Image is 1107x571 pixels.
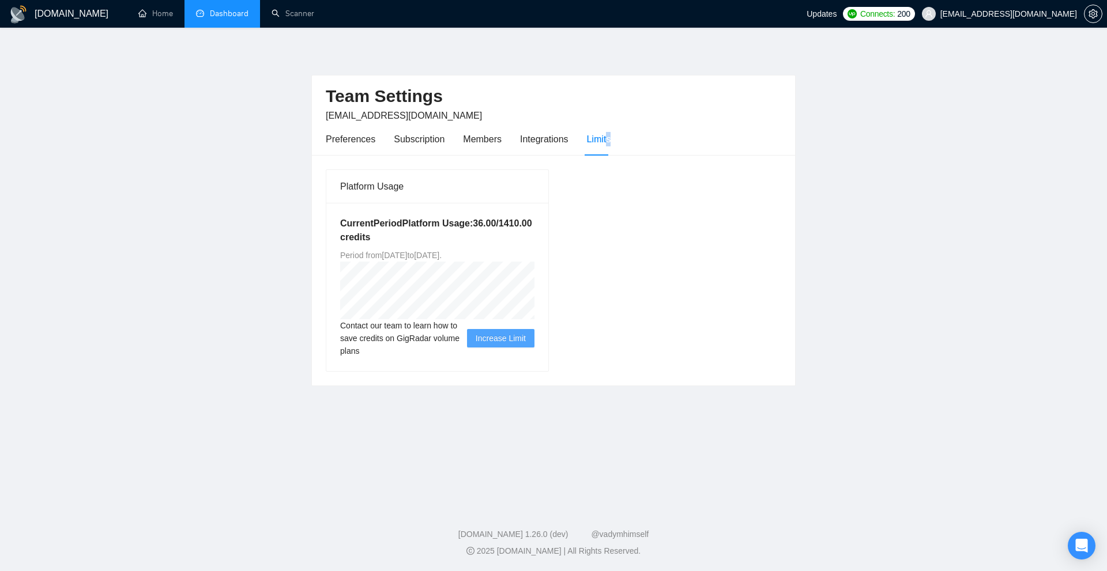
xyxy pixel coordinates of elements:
div: Limits [587,132,611,146]
a: searchScanner [272,9,314,18]
h2: Team Settings [326,85,781,108]
span: setting [1085,9,1102,18]
div: Open Intercom Messenger [1068,532,1095,559]
span: user [925,10,933,18]
a: homeHome [138,9,173,18]
span: copyright [466,547,475,555]
div: Members [463,132,502,146]
div: Subscription [394,132,445,146]
span: 200 [897,7,910,20]
h5: Current Period Platform Usage: 36.00 / 1410.00 credits [340,217,534,244]
img: logo [9,5,28,24]
span: Updates [807,9,837,18]
div: Preferences [326,132,375,146]
img: upwork-logo.png [848,9,857,18]
button: setting [1084,5,1102,23]
a: setting [1084,9,1102,18]
div: Integrations [520,132,568,146]
a: [DOMAIN_NAME] 1.26.0 (dev) [458,530,568,539]
button: Increase Limit [467,329,534,347]
span: Connects: [860,7,895,20]
span: Increase Limit [476,332,526,345]
a: dashboardDashboard [196,9,248,18]
span: Contact our team to learn how to save credits on GigRadar volume plans [340,319,467,357]
span: [EMAIL_ADDRESS][DOMAIN_NAME] [326,111,482,120]
div: Platform Usage [340,170,534,203]
a: @vadymhimself [591,530,649,539]
div: 2025 [DOMAIN_NAME] | All Rights Reserved. [9,545,1098,557]
span: Period from [DATE] to [DATE] . [340,251,442,260]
